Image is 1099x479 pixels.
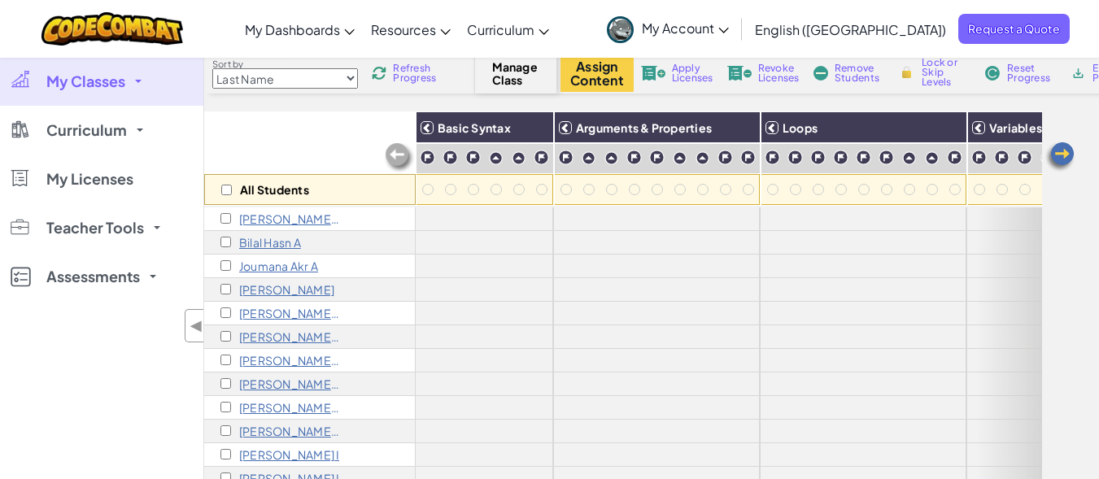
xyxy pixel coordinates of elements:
p: Amin Alaw I [239,448,339,461]
img: IconChallengeLevel.svg [765,150,780,165]
span: My Classes [46,74,125,89]
img: IconArchive.svg [1071,66,1086,81]
span: Refresh Progress [393,63,443,83]
img: IconChallengeLevel.svg [1017,150,1032,165]
img: IconChallengeLevel.svg [833,150,848,165]
span: ◀ [190,314,203,337]
img: IconChallengeLevel.svg [626,150,642,165]
img: IconChallengeLevel.svg [971,150,987,165]
p: All Students [240,183,309,196]
p: Jamal Alawa H [239,377,341,390]
p: Ibrahim Habbou D [239,307,341,320]
p: Youssef Al Chebi B [239,283,334,296]
img: Arrow_Left.png [1044,141,1076,173]
span: Loops [783,120,818,135]
img: IconLock.svg [898,65,915,80]
img: IconChallengeLevel.svg [787,150,803,165]
img: IconChallengeLevel.svg [810,150,826,165]
span: Curriculum [46,123,127,137]
p: Joumana Akr A [239,259,318,272]
label: Sort by [212,58,358,71]
img: CodeCombat logo [41,12,184,46]
img: IconChallengeLevel.svg [465,150,481,165]
a: Resources [363,7,459,51]
img: avatar [607,16,634,43]
img: IconPracticeLevel.svg [489,151,503,165]
p: Jana Hame D [239,330,341,343]
span: My Licenses [46,172,133,186]
img: IconPracticeLevel.svg [925,151,939,165]
span: Curriculum [467,21,534,38]
span: My Account [642,20,729,37]
p: Nada Zay D [239,354,341,367]
img: IconChallengeLevel.svg [879,150,894,165]
span: Revoke Licenses [758,63,800,83]
img: IconReload.svg [372,66,386,81]
span: English ([GEOGRAPHIC_DATA]) [755,21,946,38]
img: Arrow_Left_Inactive.png [383,142,416,174]
img: IconLicenseRevoke.svg [727,66,752,81]
span: Apply Licenses [672,63,713,83]
img: IconPracticeLevel.svg [512,151,526,165]
span: Manage Class [492,60,540,86]
img: IconPracticeLevel.svg [582,151,595,165]
a: Curriculum [459,7,557,51]
span: Arguments & Properties [576,120,712,135]
p: Ahmad Al Bayd A [239,212,341,225]
span: Variables [989,120,1042,135]
span: My Dashboards [245,21,340,38]
span: Basic Syntax [438,120,511,135]
span: Resources [371,21,436,38]
img: IconPracticeLevel.svg [673,151,687,165]
span: Lock or Skip Levels [922,58,970,87]
img: IconChallengeLevel.svg [443,150,458,165]
img: IconChallengeLevel.svg [856,150,871,165]
a: My Account [599,3,737,54]
a: Request a Quote [958,14,1070,44]
img: IconPracticeLevel.svg [696,151,709,165]
img: IconChallengeLevel.svg [717,150,733,165]
img: IconLicenseApply.svg [641,66,665,81]
img: IconChallengeLevel.svg [534,150,549,165]
span: Remove Students [835,63,883,83]
p: Lynn Rajabiye H [239,401,341,414]
p: Omar Farak H [239,425,341,438]
p: Bilal Hasn A [239,236,301,249]
img: IconChallengeLevel.svg [649,150,665,165]
span: Teacher Tools [46,220,144,235]
span: Reset Progress [1007,63,1056,83]
img: IconChallengeLevel.svg [947,150,962,165]
a: My Dashboards [237,7,363,51]
span: Assessments [46,269,140,284]
img: IconReset.svg [984,66,1001,81]
img: IconChallengeLevel.svg [740,150,756,165]
a: English ([GEOGRAPHIC_DATA]) [747,7,954,51]
img: IconPracticeLevel.svg [604,151,618,165]
img: IconRemoveStudents.svg [813,66,828,81]
img: IconChallengeLevel.svg [558,150,573,165]
img: IconPracticeLevel.svg [1040,151,1054,165]
img: IconPracticeLevel.svg [902,151,916,165]
img: IconChallengeLevel.svg [420,150,435,165]
img: IconChallengeLevel.svg [994,150,1010,165]
button: Assign Content [560,54,634,92]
